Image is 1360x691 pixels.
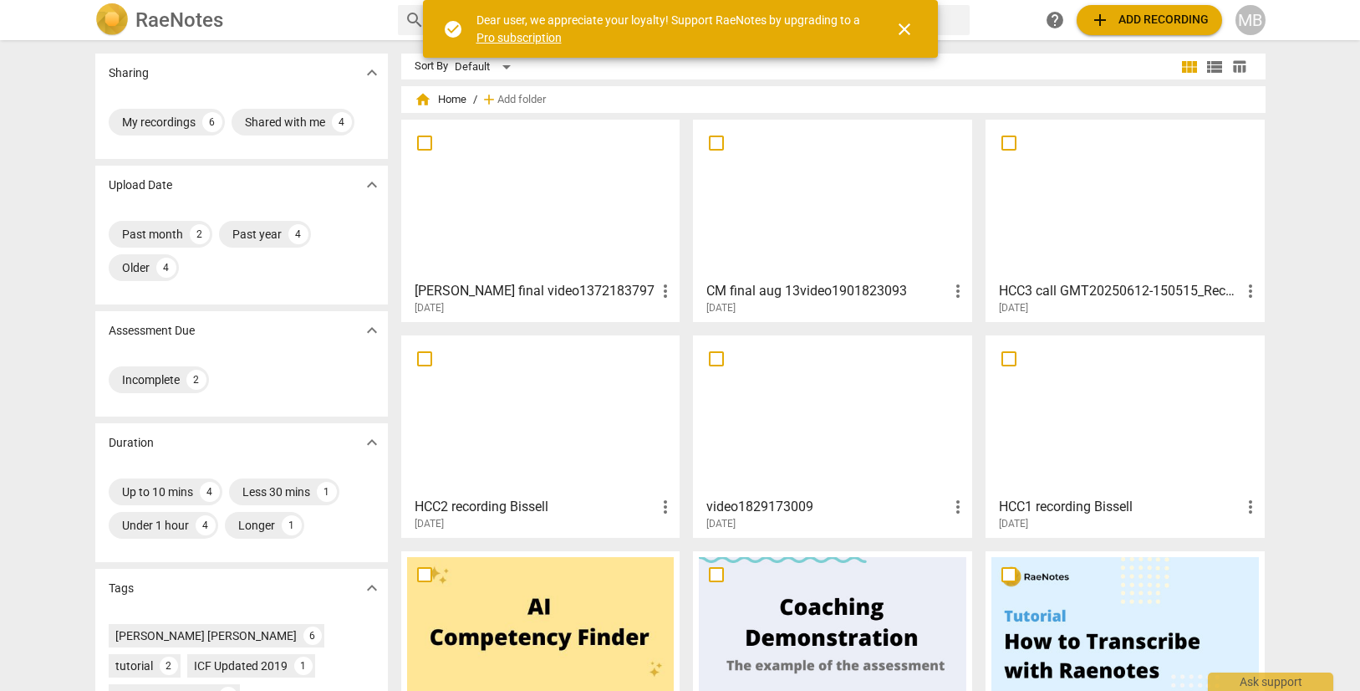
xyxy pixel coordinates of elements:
[699,341,966,530] a: video1829173009[DATE]
[115,627,297,644] div: [PERSON_NAME] [PERSON_NAME]
[109,64,149,82] p: Sharing
[109,434,154,452] p: Duration
[948,497,968,517] span: more_vert
[1179,57,1200,77] span: view_module
[999,281,1240,301] h3: HCC3 call GMT20250612-150515_Recording_640x360
[359,318,385,343] button: Show more
[200,482,220,502] div: 4
[359,576,385,601] button: Show more
[991,341,1259,530] a: HCC1 recording Bissell[DATE]
[122,484,193,500] div: Up to 10 mins
[194,658,288,674] div: ICF Updated 2019
[122,259,150,276] div: Older
[405,10,425,30] span: search
[407,125,675,315] a: [PERSON_NAME] final video1372183797[DATE]
[999,301,1028,315] span: [DATE]
[415,91,431,108] span: home
[160,657,178,675] div: 2
[1202,54,1227,79] button: List view
[991,125,1259,315] a: HCC3 call GMT20250612-150515_Recording_640x360[DATE]
[415,497,656,517] h3: HCC2 recording Bissell
[109,580,134,597] p: Tags
[122,517,189,534] div: Under 1 hour
[706,517,736,531] span: [DATE]
[894,19,914,39] span: close
[115,658,153,674] div: tutorial
[415,281,656,301] h3: Dawn final video1372183797
[238,517,275,534] div: Longer
[95,3,129,37] img: Logo
[122,371,180,388] div: Incomplete
[706,497,948,517] h3: video1829173009
[242,484,310,500] div: Less 30 mins
[362,578,382,598] span: expand_more
[245,114,325,131] div: Shared with me
[655,497,675,517] span: more_vert
[1045,10,1065,30] span: help
[443,19,463,39] span: check_circle
[1177,54,1202,79] button: Tile view
[109,177,172,194] p: Upload Date
[476,12,864,46] div: Dear user, we appreciate your loyalty! Support RaeNotes by upgrading to a
[655,281,675,301] span: more_vert
[359,60,385,85] button: Show more
[1235,5,1266,35] button: MB
[706,281,948,301] h3: CM final aug 13video1901823093
[303,627,322,645] div: 6
[1040,5,1070,35] a: Help
[473,94,477,106] span: /
[415,517,444,531] span: [DATE]
[156,258,176,278] div: 4
[359,430,385,455] button: Show more
[1205,57,1225,77] span: view_list
[415,60,448,73] div: Sort By
[95,3,385,37] a: LogoRaeNotes
[362,433,382,453] span: expand_more
[481,91,497,108] span: add
[1208,673,1333,691] div: Ask support
[1227,54,1252,79] button: Table view
[415,301,444,315] span: [DATE]
[1090,10,1209,30] span: Add recording
[699,125,966,315] a: CM final aug 13video1901823093[DATE]
[1231,59,1247,74] span: table_chart
[476,31,562,44] a: Pro subscription
[294,657,313,675] div: 1
[362,63,382,83] span: expand_more
[884,9,924,49] button: Close
[232,226,282,243] div: Past year
[497,94,546,106] span: Add folder
[948,281,968,301] span: more_vert
[190,224,210,244] div: 2
[122,226,183,243] div: Past month
[1240,497,1261,517] span: more_vert
[317,482,337,502] div: 1
[122,114,196,131] div: My recordings
[1077,5,1222,35] button: Upload
[407,341,675,530] a: HCC2 recording Bissell[DATE]
[999,497,1240,517] h3: HCC1 recording Bissell
[415,91,466,108] span: Home
[999,517,1028,531] span: [DATE]
[359,172,385,197] button: Show more
[109,322,195,340] p: Assessment Due
[202,112,222,132] div: 6
[1240,281,1261,301] span: more_vert
[332,112,352,132] div: 4
[706,301,736,315] span: [DATE]
[1090,10,1110,30] span: add
[288,224,308,244] div: 4
[362,320,382,340] span: expand_more
[186,370,206,390] div: 2
[135,8,223,32] h2: RaeNotes
[362,175,382,195] span: expand_more
[455,54,517,80] div: Default
[196,515,216,535] div: 4
[282,515,302,535] div: 1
